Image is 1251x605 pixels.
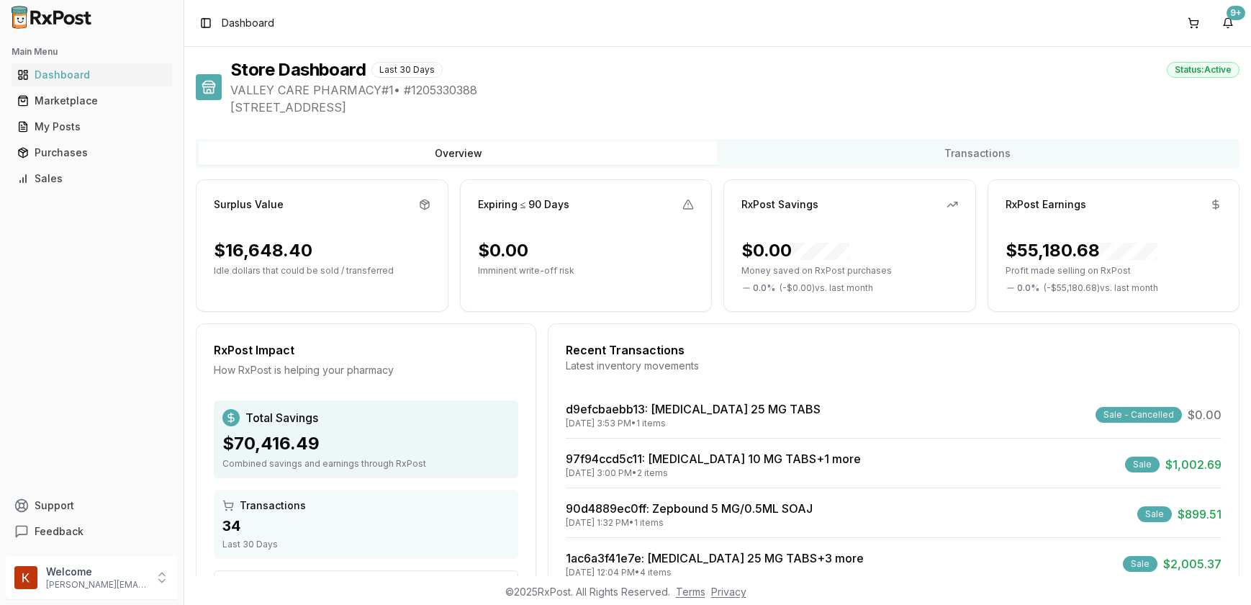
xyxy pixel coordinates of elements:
[478,265,695,277] p: Imminent write-off risk
[214,197,284,212] div: Surplus Value
[566,501,813,516] a: 90d4889ec0ff: Zepbound 5 MG/0.5ML SOAJ
[566,341,1221,359] div: Recent Transactions
[222,539,510,550] div: Last 30 Days
[566,359,1221,373] div: Latest inventory movements
[1188,406,1221,423] span: $0.00
[478,239,528,262] div: $0.00
[12,88,172,114] a: Marketplace
[17,145,166,160] div: Purchases
[566,452,861,466] a: 97f94ccd5c11: [MEDICAL_DATA] 10 MG TABS+1 more
[222,432,510,455] div: $70,416.49
[222,458,510,470] div: Combined savings and earnings through RxPost
[12,46,172,58] h2: Main Menu
[199,142,718,165] button: Overview
[741,239,849,262] div: $0.00
[12,140,172,166] a: Purchases
[741,197,818,212] div: RxPost Savings
[1178,506,1221,523] span: $899.51
[230,58,366,81] h1: Store Dashboard
[46,579,146,591] p: [PERSON_NAME][EMAIL_ADDRESS][DOMAIN_NAME]
[566,551,864,565] a: 1ac6a3f41e7e: [MEDICAL_DATA] 25 MG TABS+3 more
[6,493,178,519] button: Support
[1167,62,1239,78] div: Status: Active
[6,167,178,190] button: Sales
[1006,197,1086,212] div: RxPost Earnings
[12,114,172,140] a: My Posts
[6,63,178,86] button: Dashboard
[1125,457,1160,472] div: Sale
[17,68,166,82] div: Dashboard
[780,282,873,294] span: ( - $0.00 ) vs. last month
[214,265,430,277] p: Idle dollars that could be sold / transferred
[6,519,178,544] button: Feedback
[6,89,178,112] button: Marketplace
[46,565,146,579] p: Welcome
[17,94,166,108] div: Marketplace
[245,409,318,426] span: Total Savings
[17,120,166,134] div: My Posts
[6,6,98,29] img: RxPost Logo
[566,402,821,416] a: d9efcbaebb13: [MEDICAL_DATA] 25 MG TABS
[566,517,813,529] div: [DATE] 1:32 PM • 1 items
[6,141,178,164] button: Purchases
[1163,555,1221,573] span: $2,005.37
[1044,282,1158,294] span: ( - $55,180.68 ) vs. last month
[566,418,821,429] div: [DATE] 3:53 PM • 1 items
[741,265,958,277] p: Money saved on RxPost purchases
[1137,506,1172,522] div: Sale
[676,586,705,598] a: Terms
[1096,407,1182,423] div: Sale - Cancelled
[14,566,37,589] img: User avatar
[214,363,518,377] div: How RxPost is helping your pharmacy
[214,341,518,359] div: RxPost Impact
[12,62,172,88] a: Dashboard
[1165,456,1221,473] span: $1,002.69
[222,16,274,30] span: Dashboard
[35,524,83,539] span: Feedback
[1202,556,1237,591] iframe: Intercom live chat
[566,567,864,578] div: [DATE] 12:04 PM • 4 items
[478,197,570,212] div: Expiring ≤ 90 Days
[753,282,775,294] span: 0.0 %
[371,62,443,78] div: Last 30 Days
[1227,6,1245,20] div: 9+
[1006,265,1222,277] p: Profit made selling on RxPost
[240,498,306,513] span: Transactions
[6,115,178,138] button: My Posts
[1006,239,1157,262] div: $55,180.68
[1017,282,1039,294] span: 0.0 %
[12,166,172,192] a: Sales
[1123,556,1157,572] div: Sale
[222,16,274,30] nav: breadcrumb
[1216,12,1239,35] button: 9+
[222,516,510,536] div: 34
[711,586,746,598] a: Privacy
[566,467,861,479] div: [DATE] 3:00 PM • 2 items
[17,171,166,186] div: Sales
[230,99,1239,116] span: [STREET_ADDRESS]
[718,142,1237,165] button: Transactions
[230,81,1239,99] span: VALLEY CARE PHARMACY#1 • # 1205330388
[214,239,312,262] div: $16,648.40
